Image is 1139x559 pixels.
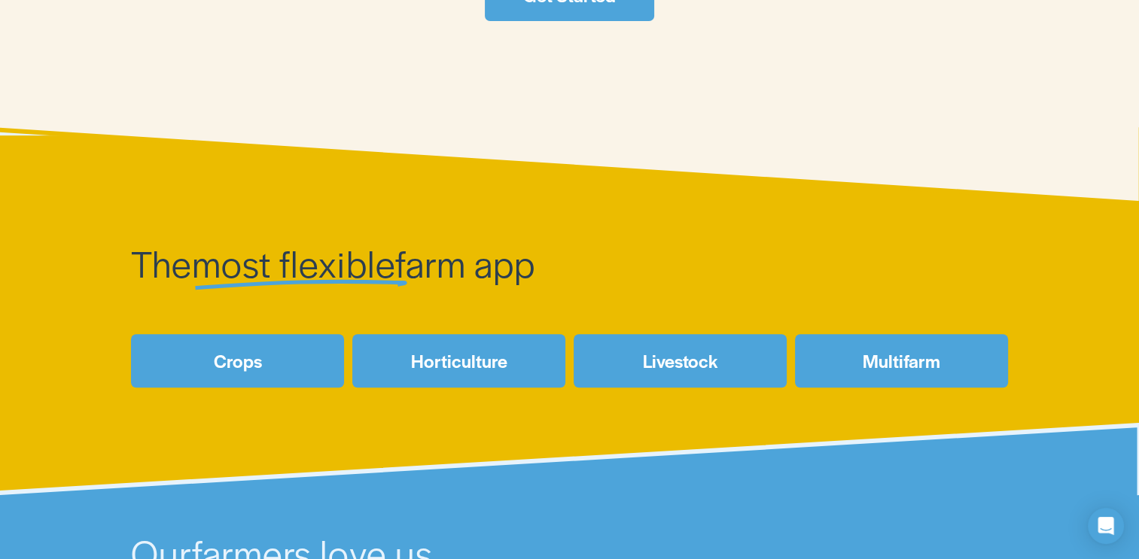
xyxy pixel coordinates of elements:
[795,334,1008,387] a: Multifarm
[131,334,344,387] a: Crops
[395,237,535,288] span: farm app
[574,334,787,387] a: Livestock
[1088,508,1124,544] div: Open Intercom Messenger
[131,237,192,288] span: The
[192,237,394,288] span: most flexible
[352,334,565,387] a: Horticulture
